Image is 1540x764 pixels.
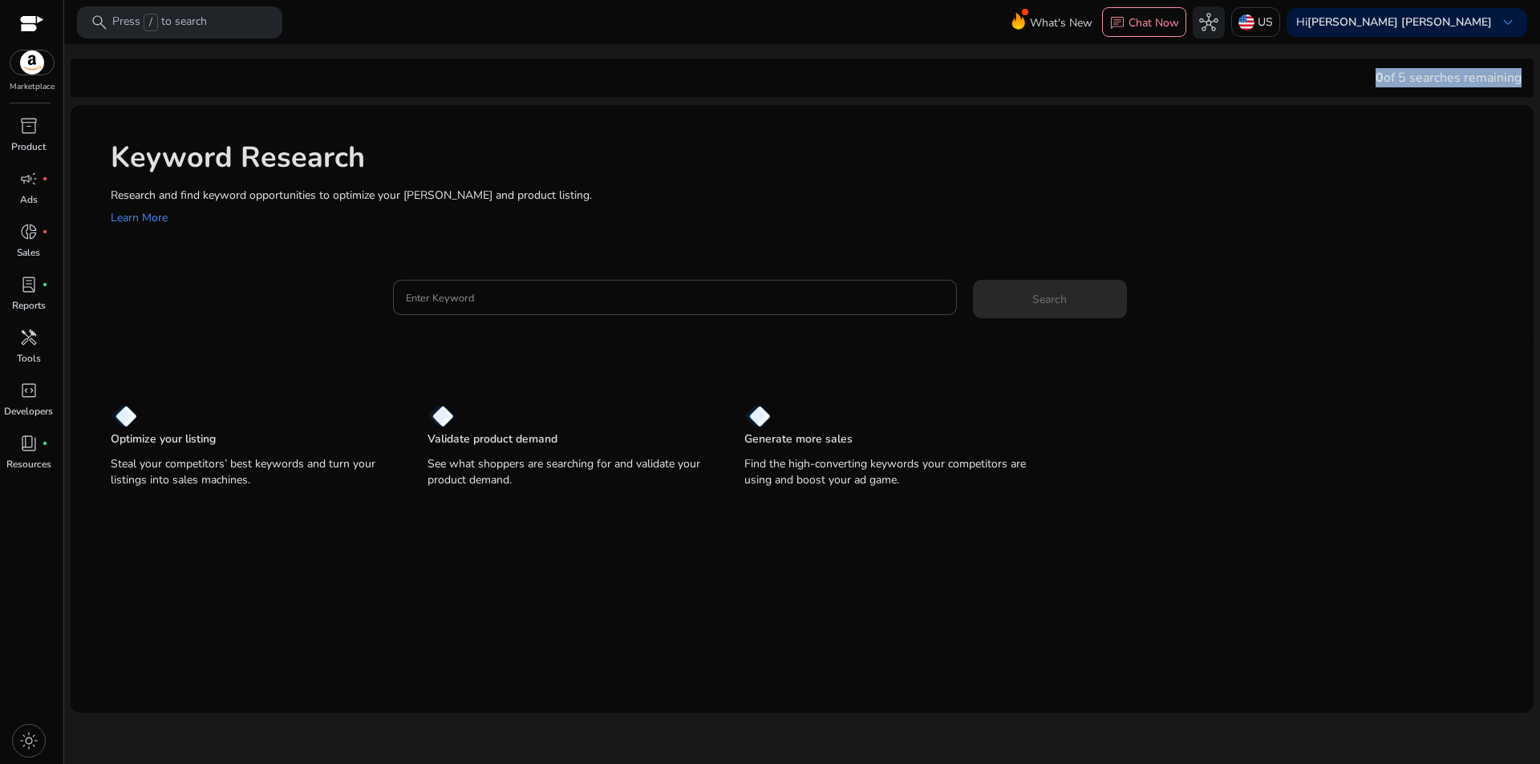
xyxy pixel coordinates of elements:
p: Reports [12,298,46,313]
span: What's New [1030,9,1092,37]
p: Generate more sales [744,431,853,447]
span: campaign [19,169,38,188]
span: search [90,13,109,32]
span: book_4 [19,434,38,453]
b: [PERSON_NAME] [PERSON_NAME] [1307,14,1492,30]
p: Hi [1296,17,1492,28]
p: Tools [17,351,41,366]
span: lab_profile [19,275,38,294]
p: Press to search [112,14,207,31]
img: us.svg [1238,14,1254,30]
img: amazon.svg [10,51,54,75]
img: diamond.svg [744,405,771,427]
span: donut_small [19,222,38,241]
span: keyboard_arrow_down [1498,13,1518,32]
span: fiber_manual_record [42,281,48,288]
p: Chat Now [1129,15,1179,30]
p: Sales [17,245,40,260]
span: light_mode [19,731,38,750]
span: fiber_manual_record [42,440,48,447]
span: fiber_manual_record [42,176,48,182]
p: Research and find keyword opportunities to optimize your [PERSON_NAME] and product listing. [111,187,1518,204]
span: 0 [1376,69,1384,87]
span: chat [1109,15,1125,31]
p: Ads [20,192,38,207]
p: Product [11,139,46,154]
h1: Keyword Research [111,140,1518,175]
span: handyman [19,328,38,347]
a: Learn More [111,210,168,225]
button: hub [1193,6,1225,38]
p: Optimize your listing [111,431,216,447]
button: chatChat Now [1102,7,1186,38]
div: of 5 searches remaining [1376,68,1522,87]
p: Find the high-converting keywords your competitors are using and boost your ad game. [744,456,1029,488]
span: inventory_2 [19,116,38,135]
p: Developers [4,404,53,418]
p: Validate product demand [428,431,557,447]
span: / [144,14,158,31]
span: code_blocks [19,381,38,400]
p: US [1258,8,1273,36]
p: Steal your competitors’ best keywords and turn your listings into sales machines. [111,456,395,488]
img: diamond.svg [111,405,137,427]
p: See what shoppers are searching for and validate your product demand. [428,456,712,488]
img: diamond.svg [428,405,454,427]
p: Marketplace [10,81,55,93]
span: hub [1199,13,1218,32]
p: Resources [6,457,51,471]
span: fiber_manual_record [42,228,48,235]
